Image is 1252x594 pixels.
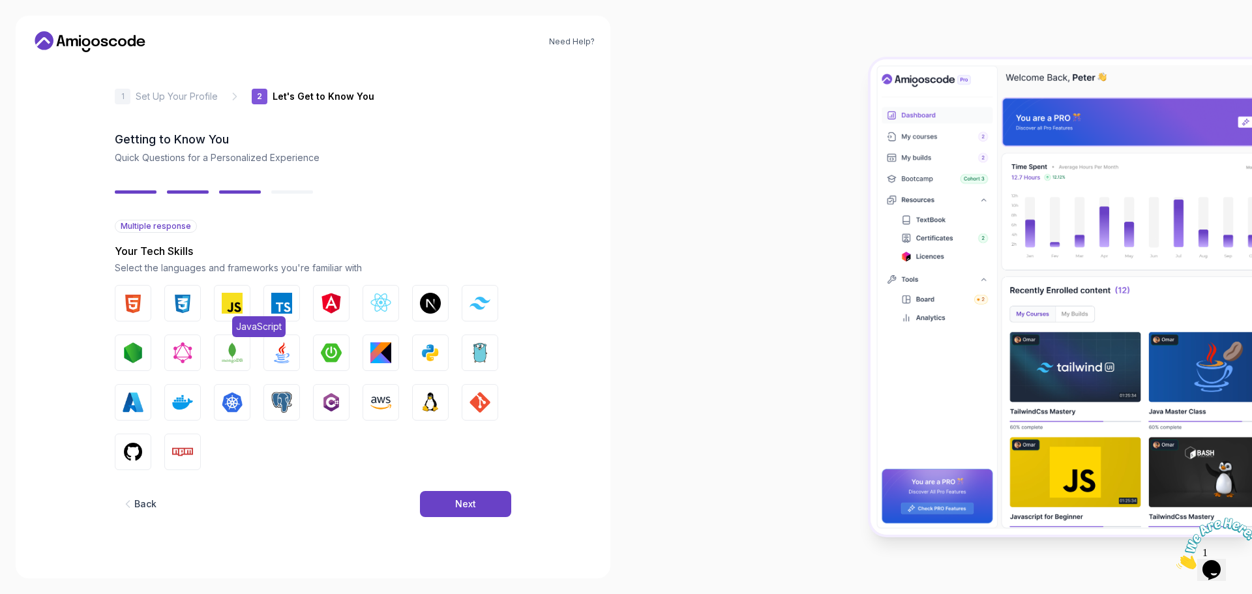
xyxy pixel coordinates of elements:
[313,384,350,421] button: C#
[123,441,143,462] img: GitHub
[420,293,441,314] img: Next.js
[164,434,201,470] button: Npm
[462,285,498,321] button: Tailwind CSS
[263,384,300,421] button: PostgreSQL
[5,5,86,57] img: Chat attention grabber
[370,392,391,413] img: AWS
[363,285,399,321] button: React.js
[455,497,476,511] div: Next
[172,392,193,413] img: Docker
[263,334,300,371] button: Java
[412,334,449,371] button: Python
[420,392,441,413] img: Linux
[123,392,143,413] img: Azure
[271,342,292,363] img: Java
[420,342,441,363] img: Python
[313,334,350,371] button: Spring Boot
[263,285,300,321] button: TypeScript
[469,342,490,363] img: Go
[134,497,156,511] div: Back
[363,334,399,371] button: Kotlin
[321,392,342,413] img: C#
[462,334,498,371] button: Go
[462,384,498,421] button: GIT
[412,285,449,321] button: Next.js
[5,5,10,16] span: 1
[214,384,250,421] button: Kubernetes
[273,90,374,103] p: Let's Get to Know You
[370,293,391,314] img: React.js
[222,392,243,413] img: Kubernetes
[321,342,342,363] img: Spring Boot
[123,293,143,314] img: HTML
[164,285,201,321] button: CSS
[370,342,391,363] img: Kotlin
[172,441,193,462] img: Npm
[164,334,201,371] button: GraphQL
[115,285,151,321] button: HTML
[469,392,490,413] img: GIT
[363,384,399,421] button: AWS
[31,31,149,52] a: Home link
[115,384,151,421] button: Azure
[271,293,292,314] img: TypeScript
[222,293,243,314] img: JavaScript
[115,334,151,371] button: Node.js
[871,59,1252,535] img: Amigoscode Dashboard
[420,491,511,517] button: Next
[164,384,201,421] button: Docker
[257,93,262,100] p: 2
[222,342,243,363] img: MongoDB
[115,261,511,275] p: Select the languages and frameworks you're familiar with
[115,491,163,517] button: Back
[121,93,125,100] p: 1
[232,316,286,337] span: JavaScript
[115,434,151,470] button: GitHub
[1171,512,1252,574] iframe: chat widget
[214,285,250,321] button: JavaScriptJavaScript
[115,243,511,259] p: Your Tech Skills
[469,297,490,309] img: Tailwind CSS
[115,151,511,164] p: Quick Questions for a Personalized Experience
[271,392,292,413] img: PostgreSQL
[115,130,511,149] h2: Getting to Know You
[549,37,595,47] a: Need Help?
[313,285,350,321] button: Angular
[172,293,193,314] img: CSS
[123,342,143,363] img: Node.js
[121,221,191,231] span: Multiple response
[214,334,250,371] button: MongoDB
[172,342,193,363] img: GraphQL
[412,384,449,421] button: Linux
[136,90,218,103] p: Set Up Your Profile
[321,293,342,314] img: Angular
